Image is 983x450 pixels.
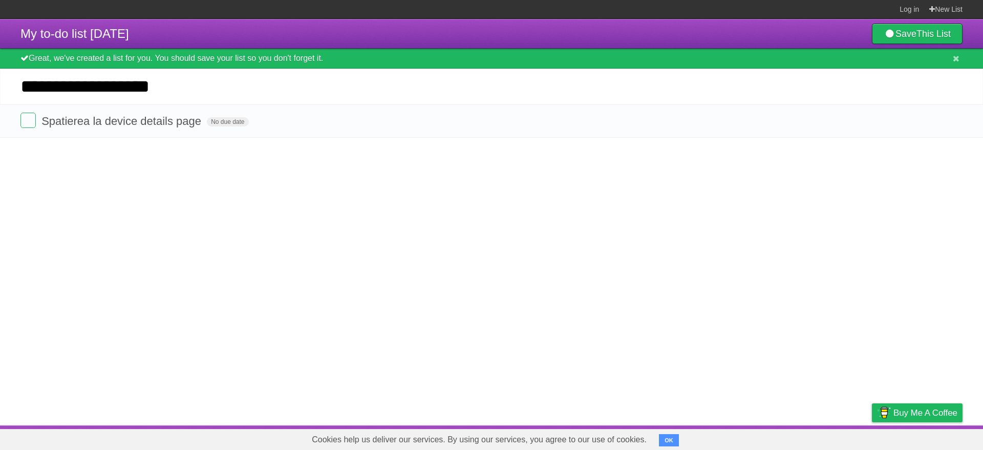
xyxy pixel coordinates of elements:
label: Done [20,113,36,128]
span: Spatierea la device details page [41,115,204,127]
button: OK [659,434,679,446]
span: Buy me a coffee [893,404,957,422]
span: No due date [207,117,248,126]
a: Terms [824,428,846,447]
span: My to-do list [DATE] [20,27,129,40]
a: Developers [770,428,811,447]
img: Buy me a coffee [877,404,891,421]
a: Privacy [859,428,885,447]
a: Buy me a coffee [872,403,963,422]
a: About [736,428,757,447]
a: Suggest a feature [898,428,963,447]
a: SaveThis List [872,24,963,44]
span: Cookies help us deliver our services. By using our services, you agree to our use of cookies. [302,430,657,450]
b: This List [916,29,951,39]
